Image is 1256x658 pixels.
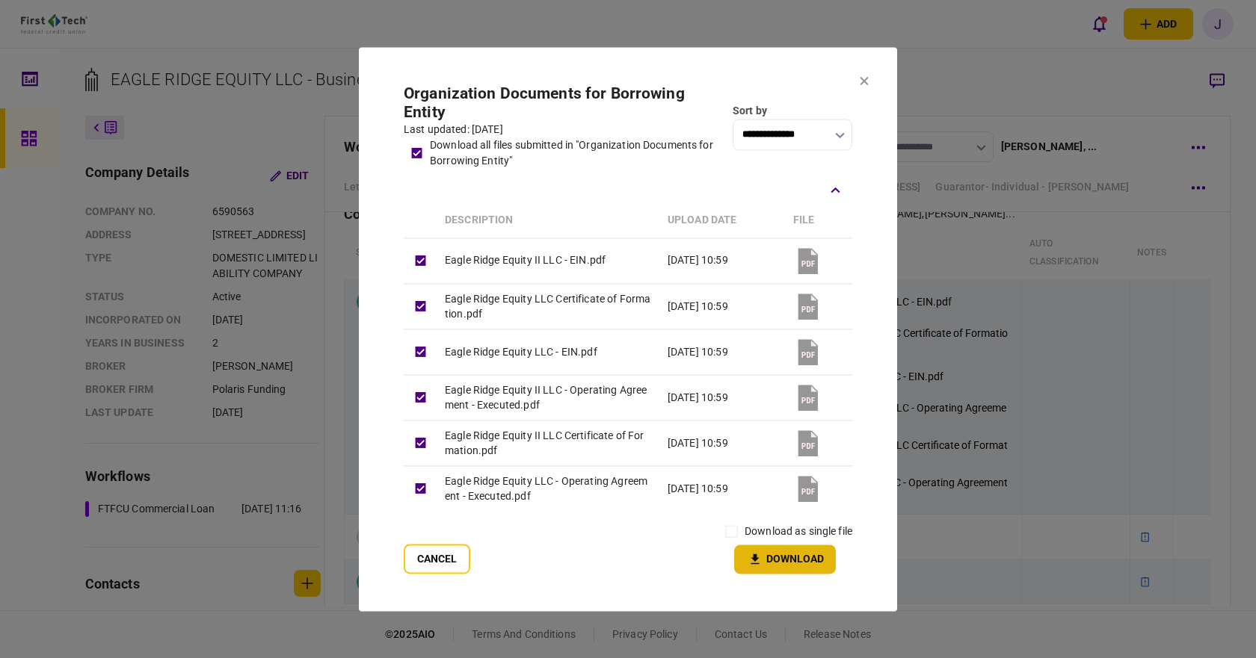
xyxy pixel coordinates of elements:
td: Eagle Ridge Equity LLC Certificate of Formation.pdf [437,283,660,329]
div: last updated: [DATE] [404,122,725,137]
div: Sort by [733,103,852,119]
div: download all files submitted in "Organization Documents for Borrowing Entity" [430,137,725,169]
h2: Organization Documents for Borrowing Entity [404,84,725,122]
td: Eagle Ridge Equity LLC - EIN.pdf [437,329,660,374]
td: [DATE] 10:59 [660,283,786,329]
td: Eagle Ridge Equity II LLC - Operating Agreement - Executed.pdf [437,374,660,420]
td: [DATE] 10:59 [660,466,786,512]
button: Cancel [404,544,470,574]
label: download as single file [745,524,852,539]
td: Eagle Ridge Equity II LLC Certificate of Formation.pdf [437,420,660,466]
td: Eagle Ridge Equity II LLC - EIN.pdf [437,238,660,283]
button: Download [734,544,836,574]
td: [DATE] 10:59 [660,420,786,466]
td: [DATE] 10:59 [660,329,786,374]
th: Description [437,203,660,238]
th: file [786,203,852,238]
td: [DATE] 10:59 [660,238,786,283]
td: [DATE] 10:59 [660,374,786,420]
th: upload date [660,203,786,238]
td: Eagle Ridge Equity LLC - Operating Agreement - Executed.pdf [437,466,660,512]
